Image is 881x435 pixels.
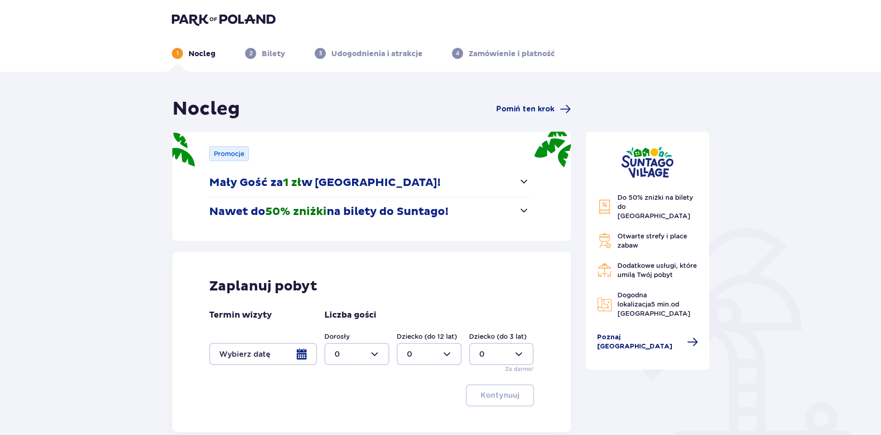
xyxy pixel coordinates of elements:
[617,262,697,278] span: Dodatkowe usługi, które umilą Twój pobyt
[617,194,693,220] span: Do 50% zniżki na bilety do [GEOGRAPHIC_DATA]
[466,384,534,406] button: Kontynuuj
[496,104,554,114] span: Pomiń ten krok
[597,333,699,351] a: Poznaj [GEOGRAPHIC_DATA]
[496,104,571,115] a: Pomiń ten krok
[188,49,216,59] p: Nocleg
[617,291,690,317] span: Dogodna lokalizacja od [GEOGRAPHIC_DATA]
[469,49,555,59] p: Zamówienie i płatność
[319,49,322,58] p: 3
[597,233,612,248] img: Grill Icon
[621,146,674,178] img: Suntago Village
[209,176,440,190] p: Mały Gość za w [GEOGRAPHIC_DATA]!
[176,49,179,58] p: 1
[214,149,244,158] p: Promocje
[172,13,276,26] img: Park of Poland logo
[331,49,423,59] p: Udogodnienia i atrakcje
[172,48,216,59] div: 1Nocleg
[597,333,682,351] span: Poznaj [GEOGRAPHIC_DATA]
[265,205,327,219] span: 50% zniżki
[397,332,457,341] label: Dziecko (do 12 lat)
[283,176,301,190] span: 1 zł
[324,310,376,321] p: Liczba gości
[209,197,529,226] button: Nawet do50% zniżkina bilety do Suntago!
[469,332,527,341] label: Dziecko (do 3 lat)
[172,98,240,121] h1: Nocleg
[324,332,350,341] label: Dorosły
[597,263,612,278] img: Restaurant Icon
[209,205,448,219] p: Nawet do na bilety do Suntago!
[209,168,529,197] button: Mały Gość za1 złw [GEOGRAPHIC_DATA]!
[617,232,687,249] span: Otwarte strefy i place zabaw
[452,48,555,59] div: 4Zamówienie i płatność
[505,365,534,373] p: Za darmo!
[597,297,612,312] img: Map Icon
[209,278,317,295] p: Zaplanuj pobyt
[209,310,272,321] p: Termin wizyty
[262,49,285,59] p: Bilety
[481,390,519,400] p: Kontynuuj
[651,301,671,308] span: 5 min.
[245,48,285,59] div: 2Bilety
[456,49,459,58] p: 4
[597,199,612,215] img: Discount Icon
[249,49,253,58] p: 2
[315,48,423,59] div: 3Udogodnienia i atrakcje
